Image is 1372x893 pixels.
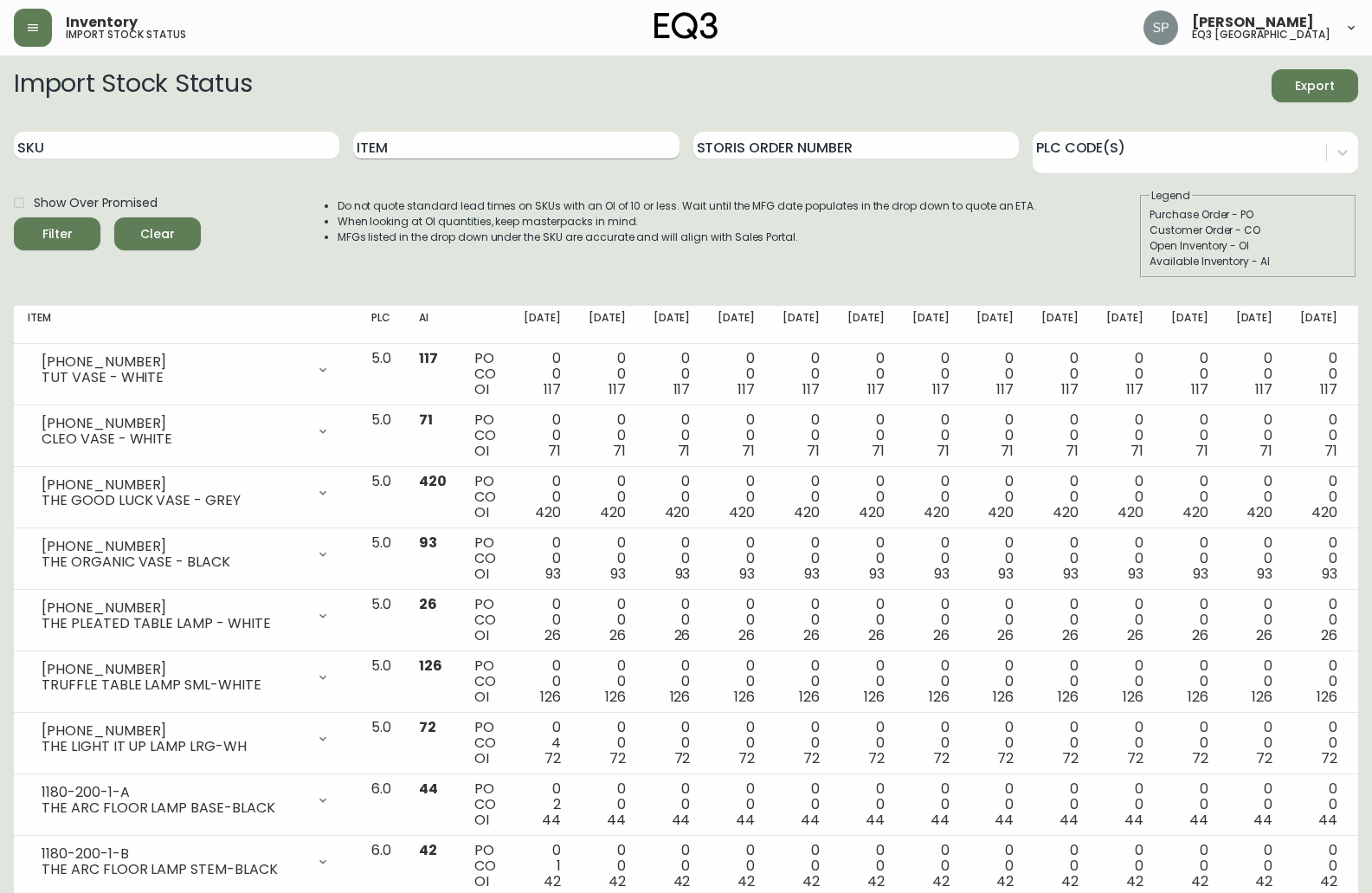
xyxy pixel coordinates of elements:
span: 44 [419,779,438,799]
span: 93 [739,564,755,584]
button: Export [1272,69,1358,102]
span: 71 [1195,441,1208,461]
span: 93 [998,564,1014,584]
div: 0 0 [1106,597,1143,644]
span: 26 [933,625,950,645]
div: 0 0 [654,474,691,521]
span: 26 [1192,625,1208,645]
div: PO CO [474,474,496,521]
td: 5.0 [357,528,405,590]
li: Do not quote standard lead times on SKUs with an OI of 10 or less. Wait until the MFG date popula... [338,198,1037,214]
span: 44 [995,810,1014,830]
div: 0 0 [1171,535,1208,582]
span: 126 [864,687,885,707]
span: 26 [1256,625,1272,645]
div: 0 0 [654,412,691,459]
div: 0 0 [589,781,626,828]
th: [DATE] [1286,306,1351,344]
div: 0 0 [1106,474,1143,521]
div: 0 0 [1236,412,1273,459]
th: PLC [357,306,405,344]
span: 93 [1063,564,1079,584]
span: OI [474,379,489,399]
div: 0 0 [976,597,1014,644]
span: 44 [672,810,691,830]
div: 0 0 [847,720,885,767]
th: [DATE] [640,306,705,344]
span: 126 [1317,687,1337,707]
div: 0 0 [912,781,950,828]
div: 0 0 [912,658,950,705]
div: 0 0 [654,720,691,767]
div: 0 0 [654,535,691,582]
span: 26 [1127,625,1143,645]
div: 0 0 [1106,351,1143,398]
div: 0 0 [1171,781,1208,828]
h2: Import Stock Status [14,69,252,102]
span: 26 [738,625,755,645]
div: THE ORGANIC VASE - BLACK [42,554,306,570]
div: Filter [42,223,73,245]
span: 93 [1128,564,1143,584]
span: 44 [542,810,561,830]
span: 93 [610,564,626,584]
span: 117 [609,379,626,399]
span: OI [474,625,489,645]
span: 420 [1246,502,1272,522]
th: [DATE] [1027,306,1092,344]
span: 71 [419,410,433,430]
div: 0 0 [783,658,820,705]
span: 117 [1191,379,1208,399]
div: [PHONE_NUMBER]THE GOOD LUCK VASE - GREY [28,474,344,512]
div: THE GOOD LUCK VASE - GREY [42,493,306,508]
span: 72 [1256,748,1272,768]
div: 0 0 [1300,720,1337,767]
td: 5.0 [357,651,405,713]
div: 0 0 [1106,412,1143,459]
span: 44 [607,810,626,830]
div: 0 0 [1236,781,1273,828]
div: 0 0 [1236,658,1273,705]
span: 117 [1126,379,1143,399]
div: 0 0 [654,658,691,705]
img: 25c0ecf8c5ed261b7fd55956ee48612f [1143,10,1178,45]
span: 117 [1320,379,1337,399]
div: [PHONE_NUMBER] [42,539,306,554]
span: 72 [419,717,436,737]
div: 0 0 [1300,351,1337,398]
div: [PHONE_NUMBER] [42,662,306,677]
span: 26 [803,625,820,645]
span: 93 [934,564,950,584]
span: 93 [545,564,561,584]
div: 0 0 [1171,597,1208,644]
div: 0 0 [718,658,755,705]
span: 72 [868,748,885,768]
th: [DATE] [1222,306,1287,344]
span: Clear [128,223,187,245]
div: Open Inventory - OI [1150,238,1347,254]
span: 72 [1321,748,1337,768]
div: 0 0 [718,474,755,521]
span: 71 [1324,441,1337,461]
div: [PHONE_NUMBER]THE PLEATED TABLE LAMP - WHITE [28,597,344,635]
span: OI [474,810,489,830]
div: PO CO [474,535,496,582]
th: [DATE] [963,306,1027,344]
span: 117 [802,379,820,399]
div: PO CO [474,597,496,644]
span: 71 [613,441,626,461]
div: 0 0 [1106,535,1143,582]
div: 0 0 [524,351,561,398]
span: 420 [1182,502,1208,522]
div: 0 0 [1041,781,1079,828]
span: 71 [937,441,950,461]
td: 5.0 [357,405,405,467]
div: 0 0 [524,474,561,521]
span: 72 [609,748,626,768]
div: THE ARC FLOOR LAMP STEM-BLACK [42,862,306,877]
span: 26 [419,594,437,614]
div: 0 0 [1041,597,1079,644]
span: 72 [1062,748,1079,768]
span: 117 [932,379,950,399]
div: 0 0 [783,597,820,644]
